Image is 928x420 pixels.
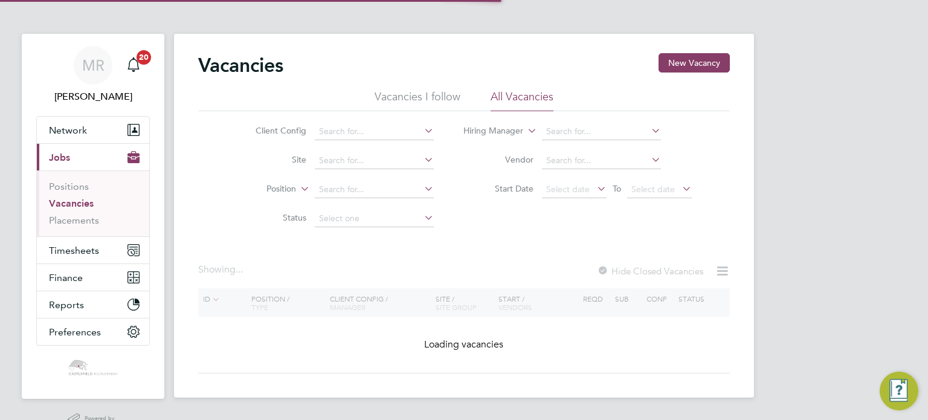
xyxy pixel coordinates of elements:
label: Start Date [464,183,533,194]
button: Jobs [37,144,149,170]
span: 20 [137,50,151,65]
label: Client Config [237,125,306,136]
button: Finance [37,264,149,291]
span: Network [49,124,87,136]
label: Hiring Manager [454,125,523,137]
label: Position [227,183,296,195]
button: Reports [37,291,149,318]
button: Network [37,117,149,143]
input: Search for... [315,152,434,169]
label: Status [237,212,306,223]
a: Vacancies [49,198,94,209]
label: Site [237,154,306,165]
input: Search for... [315,181,434,198]
div: Showing [198,263,245,276]
span: Timesheets [49,245,99,256]
nav: Main navigation [22,34,164,399]
input: Search for... [542,123,661,140]
h2: Vacancies [198,53,283,77]
span: To [609,181,625,196]
input: Select one [315,210,434,227]
span: Select date [631,184,675,195]
span: MR [82,57,105,73]
a: 20 [121,46,146,85]
input: Search for... [542,152,661,169]
button: Timesheets [37,237,149,263]
li: Vacancies I follow [375,89,460,111]
input: Search for... [315,123,434,140]
a: Positions [49,181,89,192]
span: Preferences [49,326,101,338]
span: Finance [49,272,83,283]
button: Engage Resource Center [880,372,918,410]
span: Jobs [49,152,70,163]
span: Select date [546,184,590,195]
div: Jobs [37,170,149,236]
li: All Vacancies [491,89,553,111]
span: Mason Roberts [36,89,150,104]
span: ... [236,263,243,276]
button: New Vacancy [659,53,730,73]
img: castlefieldrecruitment-logo-retina.png [67,358,118,377]
button: Preferences [37,318,149,345]
span: Reports [49,299,84,311]
label: Vendor [464,154,533,165]
a: Placements [49,215,99,226]
a: MR[PERSON_NAME] [36,46,150,104]
label: Hide Closed Vacancies [597,265,703,277]
a: Go to home page [36,358,150,377]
